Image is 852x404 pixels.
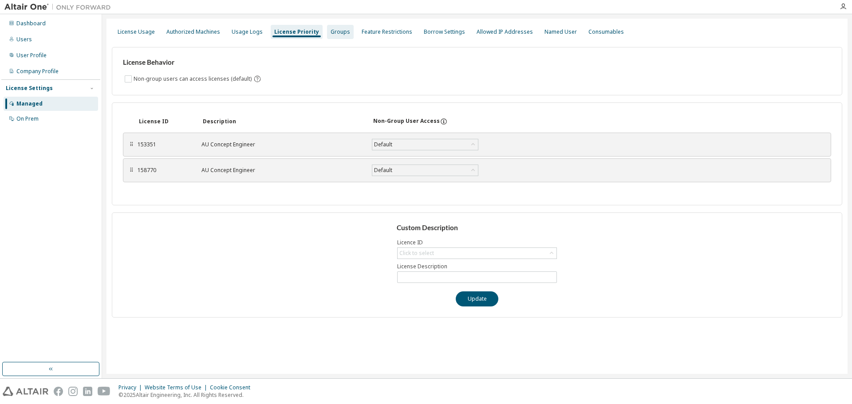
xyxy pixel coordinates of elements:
img: facebook.svg [54,387,63,396]
div: ⠿ [129,141,134,148]
div: AU Concept Engineer [201,141,361,148]
div: Website Terms of Use [145,384,210,391]
div: License Priority [274,28,319,35]
label: License Description [397,263,557,270]
p: © 2025 Altair Engineering, Inc. All Rights Reserved. [118,391,256,399]
img: Altair One [4,3,115,12]
img: youtube.svg [98,387,110,396]
div: Managed [16,100,43,107]
div: Feature Restrictions [362,28,412,35]
div: License ID [139,118,192,125]
div: Default [373,140,394,149]
svg: By default any user not assigned to any group can access any license. Turn this setting off to di... [253,75,261,83]
img: altair_logo.svg [3,387,48,396]
div: Users [16,36,32,43]
img: instagram.svg [68,387,78,396]
div: Non-Group User Access [373,118,440,126]
div: User Profile [16,52,47,59]
div: Default [372,165,478,176]
div: Allowed IP Addresses [477,28,533,35]
div: License Usage [118,28,155,35]
div: Named User [544,28,577,35]
div: Description [203,118,363,125]
div: ⠿ [129,167,134,174]
div: Company Profile [16,68,59,75]
img: linkedin.svg [83,387,92,396]
div: Dashboard [16,20,46,27]
div: Groups [331,28,350,35]
div: Borrow Settings [424,28,465,35]
div: Cookie Consent [210,384,256,391]
button: Update [456,291,498,306]
div: AU Concept Engineer [201,167,361,174]
div: 158770 [138,167,191,174]
div: Usage Logs [232,28,263,35]
div: Click to select [398,248,556,259]
h3: License Behavior [123,58,260,67]
div: On Prem [16,115,39,122]
div: Consumables [588,28,624,35]
label: Non-group users can access licenses (default) [134,74,253,84]
label: Licence ID [397,239,557,246]
div: Default [372,139,478,150]
div: Authorized Machines [166,28,220,35]
div: Click to select [399,250,434,257]
div: Privacy [118,384,145,391]
div: Default [373,165,394,175]
div: License Settings [6,85,53,92]
div: 153351 [138,141,191,148]
h3: Custom Description [397,224,558,232]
